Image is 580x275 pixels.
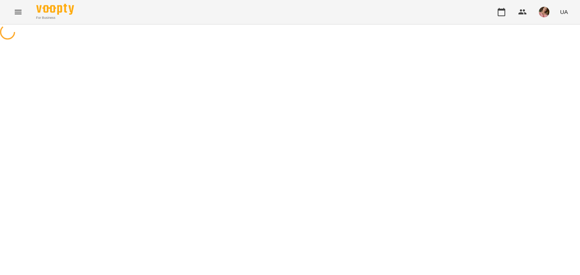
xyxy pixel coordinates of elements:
[36,4,74,15] img: Voopty Logo
[557,5,571,19] button: UA
[9,3,27,21] button: Menu
[36,15,74,20] span: For Business
[539,7,549,17] img: e4201cb721255180434d5b675ab1e4d4.jpg
[560,8,568,16] span: UA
